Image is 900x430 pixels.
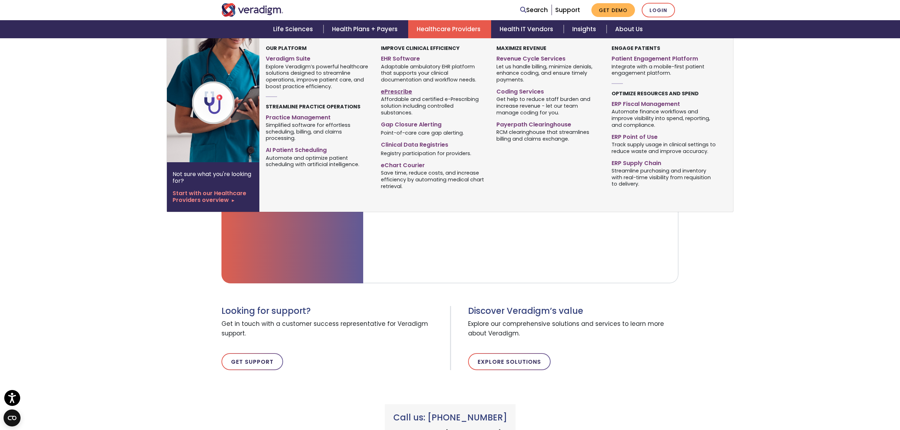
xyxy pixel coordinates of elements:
[221,353,283,370] a: Get Support
[468,316,679,342] span: Explore our comprehensive solutions and services to learn more about Veradigm.
[381,52,485,63] a: EHR Software
[167,38,281,162] img: Healthcare Provider
[381,118,485,129] a: Gap Closure Alerting
[612,141,716,154] span: Track supply usage in clinical settings to reduce waste and improve accuracy.
[496,118,601,129] a: Payerpath Clearinghouse
[324,20,408,38] a: Health Plans + Payers
[266,45,306,52] strong: Our Platform
[496,63,601,83] span: Let us handle billing, minimize denials, enhance coding, and ensure timely payments.
[381,159,485,169] a: eChart Courier
[173,190,254,203] a: Start with our Healthcare Providers overview
[266,121,370,142] span: Simplified software for effortless scheduling, billing, and claims processing.
[496,45,546,52] strong: Maximize Revenue
[612,167,716,187] span: Streamline purchasing and inventory with real-time visibility from requisition to delivery.
[381,45,460,52] strong: Improve Clinical Efficiency
[555,6,580,14] a: Support
[496,128,601,142] span: RCM clearinghouse that streamlines billing and claims exchange.
[612,157,716,167] a: ERP Supply Chain
[612,98,716,108] a: ERP Fiscal Management
[266,144,370,154] a: AI Patient Scheduling
[612,108,716,129] span: Automate finance workflows and improve visibility into spend, reporting, and compliance.
[381,96,485,116] span: Affordable and certified e-Prescribing solution including controlled substances.
[381,149,471,157] span: Registry participation for providers.
[491,20,564,38] a: Health IT Vendors
[496,85,601,96] a: Coding Services
[607,20,651,38] a: About Us
[4,409,21,426] button: Open CMP widget
[381,129,464,136] span: Point-of-care care gap alerting.
[612,45,660,52] strong: Engage Patients
[520,5,548,15] a: Search
[266,154,370,168] span: Automate and optimize patient scheduling with artificial intelligence.
[408,20,491,38] a: Healthcare Providers
[173,171,254,184] p: Not sure what you're looking for?
[265,20,324,38] a: Life Sciences
[221,306,445,316] h3: Looking for support?
[612,90,699,97] strong: Optimize Resources and Spend
[468,306,679,316] h3: Discover Veradigm’s value
[612,131,716,141] a: ERP Point of Use
[266,52,370,63] a: Veradigm Suite
[381,85,485,96] a: ePrescribe
[221,3,283,17] img: Veradigm logo
[642,3,675,17] a: Login
[393,413,507,423] h3: Call us: [PHONE_NUMBER]
[591,3,635,17] a: Get Demo
[468,353,551,370] a: Explore Solutions
[612,52,716,63] a: Patient Engagement Platform
[266,103,360,110] strong: Streamline Practice Operations
[266,111,370,121] a: Practice Management
[496,52,601,63] a: Revenue Cycle Services
[381,63,485,83] span: Adaptable ambulatory EHR platform that supports your clinical documentation and workflow needs.
[564,20,607,38] a: Insights
[381,138,485,149] a: Clinical Data Registries
[496,96,601,116] span: Get help to reduce staff burden and increase revenue - let our team manage coding for you.
[266,63,370,90] span: Explore Veradigm’s powerful healthcare solutions designed to streamline operations, improve patie...
[221,316,445,342] span: Get in touch with a customer success representative for Veradigm support.
[381,169,485,190] span: Save time, reduce costs, and increase efficiency by automating medical chart retrieval.
[612,63,716,77] span: Integrate with a mobile-first patient engagement platform.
